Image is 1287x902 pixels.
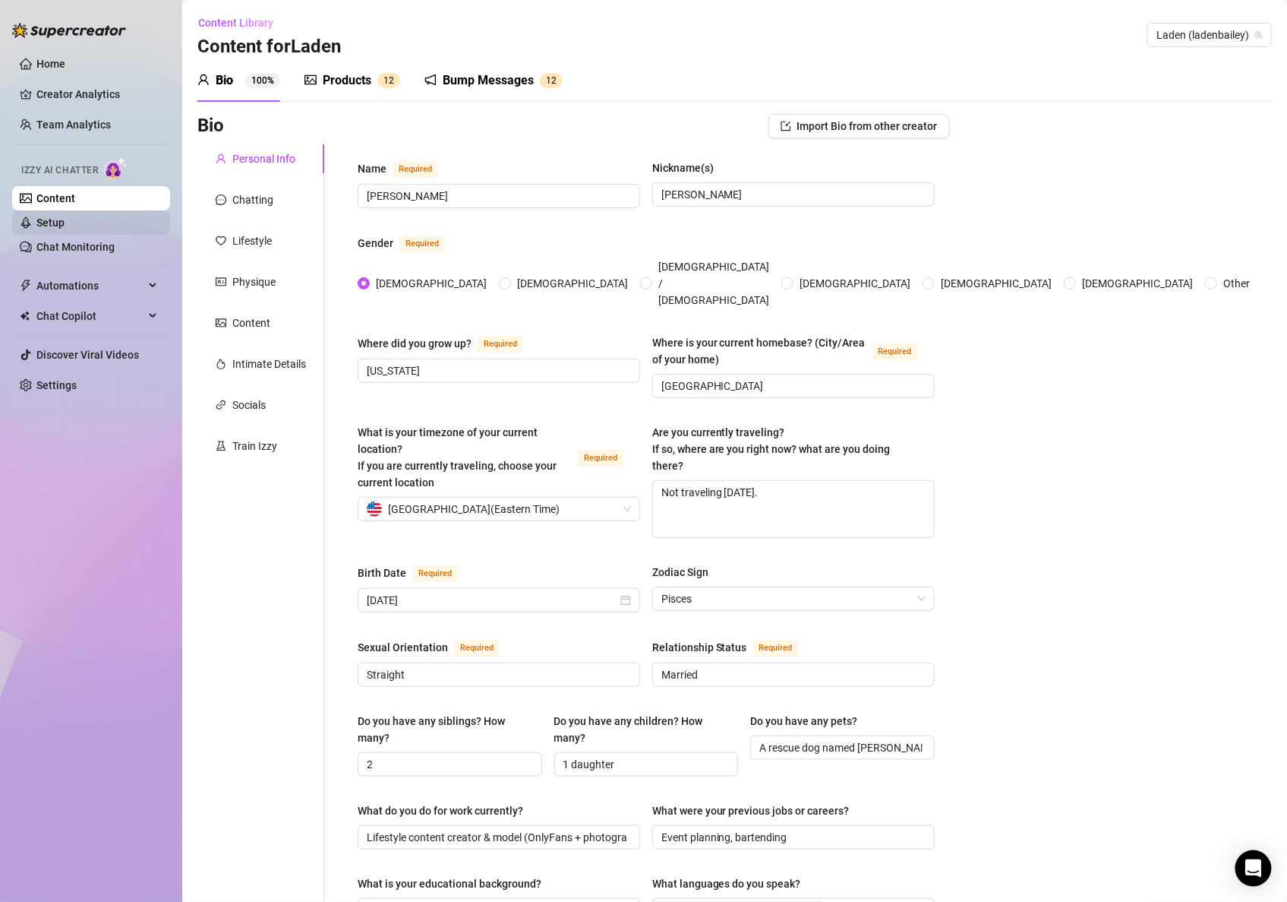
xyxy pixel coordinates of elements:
[454,640,500,657] span: Required
[652,802,850,819] div: What were your previous jobs or careers?
[198,17,273,29] span: Content Library
[197,114,224,138] h3: Bio
[563,756,727,773] input: Do you have any children? How many?
[1156,24,1263,46] span: Laden (ladenbailey)
[370,275,493,292] span: [DEMOGRAPHIC_DATA]
[935,275,1058,292] span: [DEMOGRAPHIC_DATA]
[358,564,475,582] label: Birth Date
[36,119,111,131] a: Team Analytics
[197,35,341,59] h3: Content for Laden
[652,564,708,581] div: Zodiac Sign
[393,161,438,178] span: Required
[36,58,65,70] a: Home
[661,587,926,610] span: Pisces
[781,121,791,131] span: import
[358,160,386,177] div: Name
[750,713,857,730] div: Do you have any pets?
[232,315,270,331] div: Content
[36,304,144,328] span: Chat Copilot
[1076,275,1199,292] span: [DEMOGRAPHIC_DATA]
[872,343,918,360] span: Required
[216,236,226,246] span: heart
[652,334,935,368] label: Where is your current homebase? (City/Area of your home)
[1235,850,1272,887] div: Open Intercom Messenger
[578,450,623,467] span: Required
[478,336,523,353] span: Required
[358,875,541,892] div: What is your educational background?
[383,75,389,86] span: 1
[1217,275,1256,292] span: Other
[358,234,462,252] label: Gender
[367,188,628,204] input: Name
[768,114,950,138] button: Import Bio from other creator
[546,75,551,86] span: 1
[358,335,472,352] div: Where did you grow up?
[412,565,458,582] span: Required
[653,481,934,537] textarea: Not traveling [DATE].
[652,875,812,892] label: What languages do you speak?
[216,400,226,410] span: link
[389,75,394,86] span: 2
[759,739,923,756] input: Do you have any pets?
[399,236,445,252] span: Required
[36,349,139,361] a: Discover Viral Videos
[554,713,728,746] div: Do you have any children? How many?
[652,638,815,657] label: Relationship Status
[377,73,400,88] sup: 12
[36,192,75,204] a: Content
[554,713,739,746] label: Do you have any children? How many?
[232,356,306,372] div: Intimate Details
[36,241,115,253] a: Chat Monitoring
[367,362,628,379] input: Where did you grow up?
[661,666,923,683] input: Relationship Status
[652,639,747,656] div: Relationship Status
[652,426,891,472] span: Are you currently traveling? If so, where are you right now? what are you doing there?
[661,378,923,394] input: Where is your current homebase? (City/Area of your home)
[388,498,560,521] span: [GEOGRAPHIC_DATA] ( Eastern Time )
[358,334,540,353] label: Where did you grow up?
[12,23,126,38] img: logo-BBDzfeDw.svg
[358,802,523,819] div: What do you do for work currently?
[358,713,542,746] label: Do you have any siblings? How many?
[358,802,534,819] label: What do you do for work currently?
[245,73,280,88] sup: 100%
[232,438,277,454] div: Train Izzy
[367,829,628,846] input: What do you do for work currently?
[367,666,628,683] input: Sexual Orientation
[358,565,406,581] div: Birth Date
[652,160,714,176] div: Nickname(s)
[358,713,532,746] div: Do you have any siblings? How many?
[367,756,530,773] input: Do you have any siblings? How many?
[652,875,801,892] div: What languages do you speak?
[232,397,266,413] div: Socials
[358,160,455,178] label: Name
[661,829,923,846] input: What were your previous jobs or careers?
[232,191,273,208] div: Chatting
[753,640,799,657] span: Required
[216,277,226,287] span: idcard
[197,74,210,86] span: user
[652,564,719,581] label: Zodiac Sign
[652,334,866,368] div: Where is your current homebase? (City/Area of your home)
[358,638,516,657] label: Sexual Orientation
[358,639,448,656] div: Sexual Orientation
[358,875,552,892] label: What is your educational background?
[36,217,65,229] a: Setup
[750,713,868,730] label: Do you have any pets?
[232,150,295,167] div: Personal Info
[232,274,276,290] div: Physique
[367,502,382,517] img: us
[424,74,437,86] span: notification
[793,275,916,292] span: [DEMOGRAPHIC_DATA]
[232,233,272,249] div: Lifestyle
[36,379,77,391] a: Settings
[323,71,371,90] div: Products
[367,592,617,609] input: Birth Date
[216,195,226,205] span: message
[20,311,30,321] img: Chat Copilot
[443,71,534,90] div: Bump Messages
[358,426,557,489] span: What is your timezone of your current location? If you are currently traveling, choose your curre...
[797,120,938,132] span: Import Bio from other creator
[216,441,226,451] span: experiment
[511,275,634,292] span: [DEMOGRAPHIC_DATA]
